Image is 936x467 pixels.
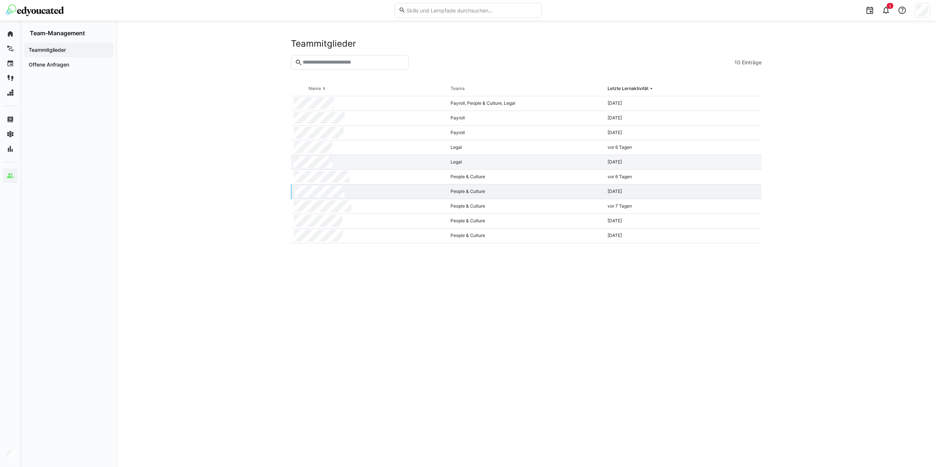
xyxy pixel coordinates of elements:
span: 5 [889,4,891,8]
div: Payroll [448,126,605,140]
div: People & Culture [448,199,605,214]
div: People & Culture [448,214,605,229]
span: vor 7 Tagen [608,203,632,209]
span: vor 6 Tagen [608,144,632,150]
span: [DATE] [608,233,622,238]
div: People & Culture [448,229,605,243]
span: vor 6 Tagen [608,174,632,179]
div: People & Culture [448,170,605,184]
span: [DATE] [608,100,622,106]
span: [DATE] [608,115,622,121]
div: People & Culture [448,184,605,199]
div: Payroll, People & Culture, Legal [448,96,605,111]
div: Teams [451,86,465,91]
div: Name [309,86,321,91]
div: Payroll [448,111,605,126]
span: [DATE] [608,188,622,194]
input: Skills und Lernpfade durchsuchen… [406,7,537,14]
h2: Teammitglieder [291,38,356,49]
span: [DATE] [608,130,622,135]
span: [DATE] [608,159,622,165]
div: Legal [448,155,605,170]
div: Legal [448,140,605,155]
span: Einträge [742,59,762,66]
span: 10 [734,59,740,66]
span: [DATE] [608,218,622,223]
div: Letzte Lernaktivität [608,86,648,91]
